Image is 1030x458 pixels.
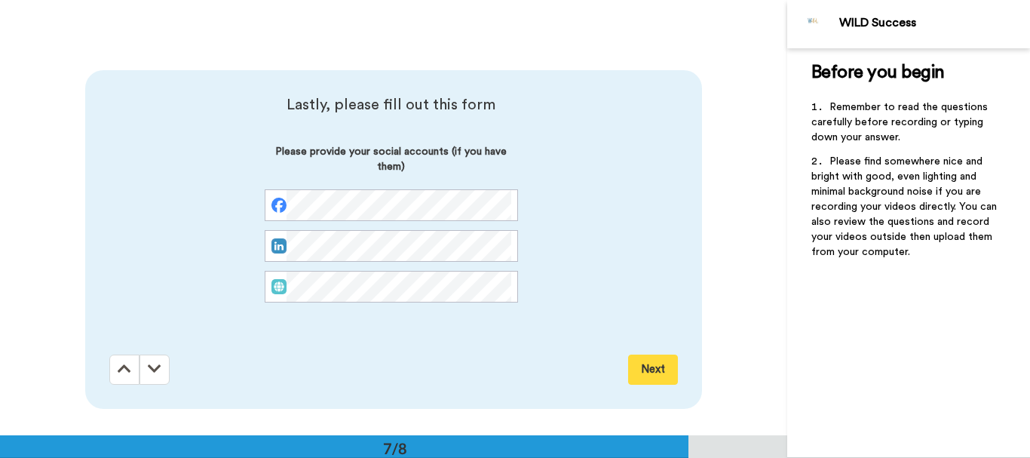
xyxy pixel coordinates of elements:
[109,94,673,115] span: Lastly, please fill out this form
[271,238,287,254] img: linked-in.png
[265,144,518,189] span: Please provide your social accounts (if you have them)
[811,156,1000,257] span: Please find somewhere nice and bright with good, even lighting and minimal background noise if yo...
[628,355,678,385] button: Next
[795,6,832,42] img: Profile Image
[271,198,287,213] img: facebook.svg
[839,16,1029,30] div: WILD Success
[271,279,287,294] img: web.svg
[811,102,991,143] span: Remember to read the questions carefully before recording or typing down your answer.
[811,63,945,81] span: Before you begin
